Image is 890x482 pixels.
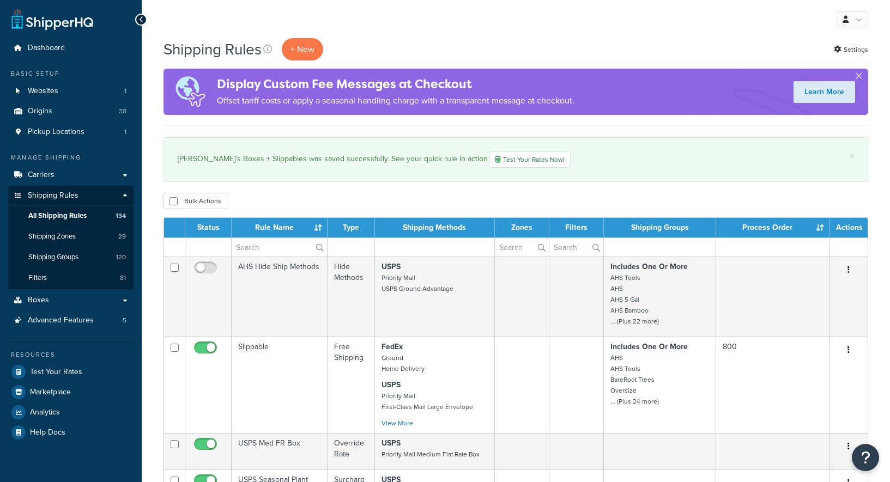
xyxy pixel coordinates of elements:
[282,38,323,60] p: + New
[8,122,134,142] li: Pickup Locations
[11,8,93,30] a: ShipperHQ Home
[232,238,327,257] input: Search
[8,362,134,382] a: Test Your Rates
[375,218,495,237] th: Shipping Methods
[124,127,126,137] span: 1
[232,257,328,337] td: AHS Hide Ship Methods
[382,353,425,374] small: Ground Home Delivery
[217,75,574,93] h4: Display Custom Fee Messages at Checkout
[8,101,134,121] a: Origins 38
[116,211,126,221] span: 134
[8,122,134,142] a: Pickup Locations 1
[382,391,473,412] small: Priority Mail First-Class Mail Large Envelope
[382,273,453,294] small: Priority Mail USPS Ground Advantage
[382,449,480,459] small: Priority Mail Medium Flat Rate Box
[28,107,52,116] span: Origins
[8,402,134,422] a: Analytics
[8,382,134,402] a: Marketplace
[116,253,126,262] span: 120
[382,418,413,428] a: View More
[232,337,328,433] td: Slippable
[28,44,65,53] span: Dashboard
[8,290,134,310] a: Boxes
[328,257,375,337] td: Hide Methods
[8,310,134,331] li: Advanced Features
[124,87,126,96] span: 1
[716,337,830,433] td: 800
[8,186,134,206] a: Shipping Rules
[232,218,328,237] th: Rule Name : activate to sort column ascending
[382,437,401,449] strong: USPS
[830,218,868,237] th: Actions
[8,268,134,288] a: Filters 81
[8,247,134,267] a: Shipping Groups 120
[610,341,688,352] strong: Includes One Or More
[834,42,868,57] a: Settings
[850,151,854,160] a: ×
[495,218,549,237] th: Zones
[232,433,328,469] td: USPS Med FR Box
[28,87,58,96] span: Websites
[120,273,126,283] span: 81
[8,268,134,288] li: Filters
[382,261,401,272] strong: USPS
[8,227,134,247] li: Shipping Zones
[794,81,855,103] a: Learn More
[8,38,134,58] a: Dashboard
[118,232,126,241] span: 29
[549,218,604,237] th: Filters
[328,218,375,237] th: Type
[30,408,60,417] span: Analytics
[28,170,55,180] span: Carriers
[30,428,65,437] span: Help Docs
[604,218,716,237] th: Shipping Groups
[610,273,659,326] small: AHS Tools AHS AHS 5 Gal AHS Bamboo ... (Plus 22 more)
[8,206,134,226] a: All Shipping Rules 134
[30,368,82,377] span: Test Your Rates
[28,127,84,137] span: Pickup Locations
[28,316,94,325] span: Advanced Features
[164,39,262,60] h1: Shipping Rules
[8,310,134,331] a: Advanced Features 5
[8,81,134,101] a: Websites 1
[328,337,375,433] td: Free Shipping
[382,341,403,352] strong: FedEx
[8,69,134,78] div: Basic Setup
[28,191,78,200] span: Shipping Rules
[382,379,401,391] strong: USPS
[217,93,574,108] p: Offset tariff costs or apply a seasonal handling charge with a transparent message at checkout.
[8,165,134,185] a: Carriers
[495,238,549,257] input: Search
[28,273,47,283] span: Filters
[8,186,134,289] li: Shipping Rules
[549,238,603,257] input: Search
[8,153,134,162] div: Manage Shipping
[28,211,87,221] span: All Shipping Rules
[610,353,659,406] small: AHS AHS Tools BareRoot Trees Oversize ... (Plus 24 more)
[123,316,126,325] span: 5
[178,151,854,168] div: [PERSON_NAME]'s Boxes + Slippables was saved successfully. See your quick rule in action
[8,350,134,359] div: Resources
[185,218,232,237] th: Status
[8,247,134,267] li: Shipping Groups
[28,232,76,241] span: Shipping Zones
[164,193,227,209] button: Bulk Actions
[852,444,879,471] button: Open Resource Center
[716,218,830,237] th: Process Order : activate to sort column ascending
[164,69,217,115] img: duties-banner-06bc72dcb5fe05cb3f9472aba00be2ae8eb53ab6f0d8bb03d382ba314ac3c341.png
[8,423,134,442] a: Help Docs
[8,101,134,121] li: Origins
[8,81,134,101] li: Websites
[8,206,134,226] li: All Shipping Rules
[8,227,134,247] a: Shipping Zones 29
[30,388,71,397] span: Marketplace
[28,253,78,262] span: Shipping Groups
[28,296,49,305] span: Boxes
